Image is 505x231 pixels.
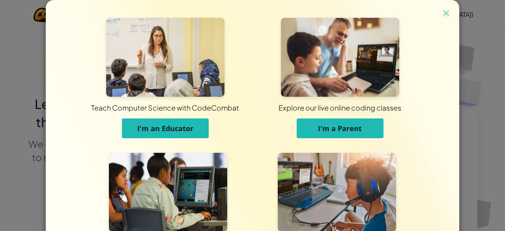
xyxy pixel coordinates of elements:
span: I'm an Educator [137,124,193,133]
img: For Parents [281,18,399,97]
button: I'm a Parent [297,118,383,138]
img: For Educators [106,18,224,97]
button: I'm an Educator [122,118,209,138]
img: close icon [441,8,451,20]
span: I'm a Parent [318,124,362,133]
